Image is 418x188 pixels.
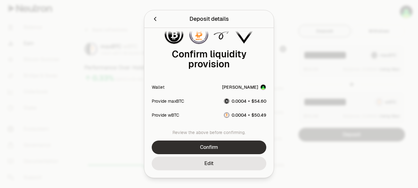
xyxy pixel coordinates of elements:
[152,129,266,136] div: Review the above before confirming.
[152,84,164,90] div: Wallet
[152,157,266,170] button: Edit
[189,25,208,44] img: wBTC Logo
[224,113,229,118] img: wBTC Logo
[152,112,179,118] div: Provide wBTC
[261,85,266,90] img: Account Image
[189,15,229,23] div: Deposit details
[152,49,266,69] div: Confirm liquidity provision
[222,84,258,90] div: [PERSON_NAME]
[152,15,159,23] button: Back
[165,25,183,44] img: maxBTC Logo
[152,141,266,154] button: Confirm
[152,98,184,104] div: Provide maxBTC
[224,99,229,104] img: maxBTC Logo
[222,84,266,90] button: [PERSON_NAME]Account Image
